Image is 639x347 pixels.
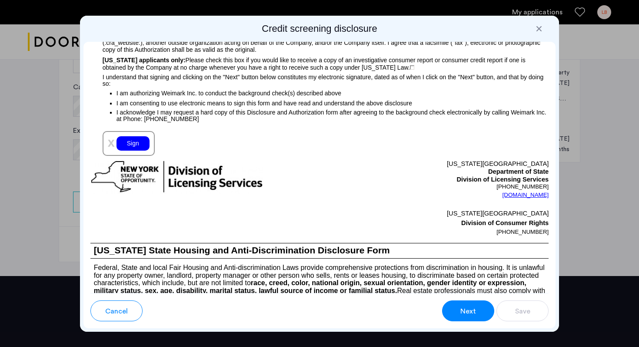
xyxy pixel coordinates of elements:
[90,160,263,194] img: new-york-logo.png
[105,306,128,317] span: Cancel
[90,243,549,258] h1: [US_STATE] State Housing and Anti-Discrimination Disclosure Form
[116,87,549,98] p: I am authorizing Weimark Inc. to conduct the background check(s) described above
[319,209,549,218] p: [US_STATE][GEOGRAPHIC_DATA]
[460,306,476,317] span: Next
[90,259,549,302] p: Federal, State and local Fair Housing and Anti-discrimination Laws provide comprehensive protecti...
[319,228,549,236] p: [PHONE_NUMBER]
[496,300,549,321] button: button
[83,23,556,35] h2: Credit screening disclosure
[442,300,494,321] button: button
[90,300,143,321] button: button
[319,218,549,228] p: Division of Consumer Rights
[503,191,549,199] a: [DOMAIN_NAME]
[90,71,549,87] p: I understand that signing and clicking on the "Next" button below constitutes my electronic signa...
[116,136,150,151] div: Sign
[319,176,549,184] p: Division of Licensing Services
[116,108,549,122] p: I acknowledge I may request a hard copy of this Disclosure and Authorization form after agreeing ...
[116,98,549,108] p: I am consenting to use electronic means to sign this form and have read and understand the above ...
[108,135,115,149] span: x
[319,183,549,190] p: [PHONE_NUMBER]
[90,53,549,71] p: Please check this box if you would like to receive a copy of an investigative consumer report or ...
[410,65,414,70] img: 4LAxfPwtD6BVinC2vKR9tPz10Xbrctccj4YAocJUAAAAASUVORK5CYIIA
[319,160,549,168] p: [US_STATE][GEOGRAPHIC_DATA]
[515,306,530,317] span: Save
[319,168,549,176] p: Department of State
[103,57,186,64] span: [US_STATE] applicants only:
[94,279,526,294] b: race, creed, color, national origin, sexual orientation, gender identity or expression, military ...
